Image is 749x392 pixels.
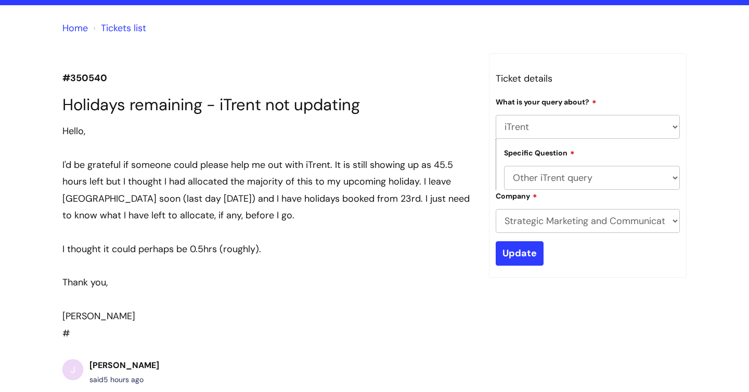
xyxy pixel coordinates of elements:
a: Home [62,22,88,34]
span: Thu, 18 Sep, 2025 at 10:05 AM [104,375,144,384]
p: #350540 [62,70,473,86]
div: Hello, [62,123,473,139]
h3: Ticket details [496,70,680,87]
b: [PERSON_NAME] [89,360,159,371]
li: Solution home [62,20,88,36]
div: said [89,373,159,386]
div: [PERSON_NAME] [62,308,473,324]
div: I'd be grateful if someone could please help me out with iTrent. It is still showing up as 45.5 h... [62,156,473,224]
label: Specific Question [504,147,575,158]
a: Tickets list [101,22,146,34]
div: Thank you, [62,274,473,291]
div: # [62,123,473,342]
h1: Holidays remaining - iTrent not updating [62,95,473,114]
div: I thought it could perhaps be 0.5hrs (roughly). [62,241,473,257]
div: J [62,359,83,380]
li: Tickets list [91,20,146,36]
label: Company [496,190,537,201]
input: Update [496,241,544,265]
label: What is your query about? [496,96,597,107]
